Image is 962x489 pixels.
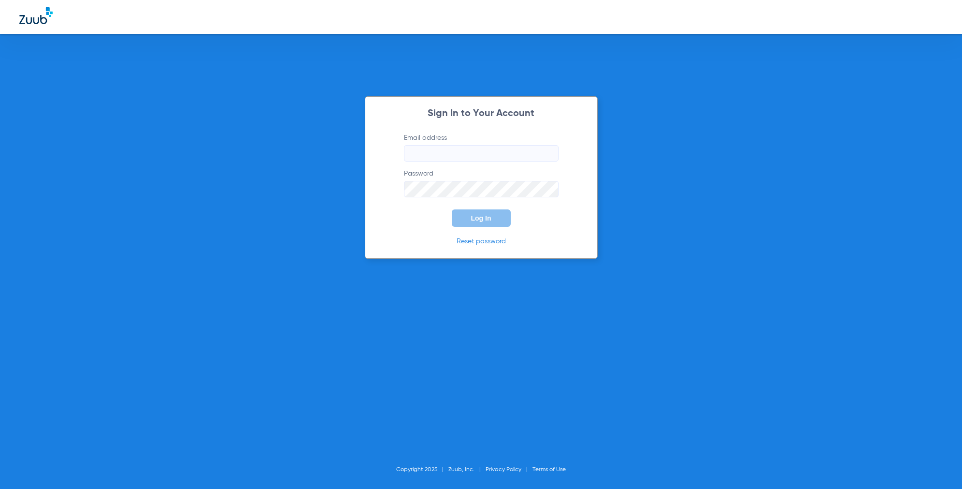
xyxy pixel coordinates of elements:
label: Password [404,169,559,197]
button: Log In [452,209,511,227]
span: Log In [471,214,491,222]
h2: Sign In to Your Account [389,109,573,119]
label: Email address [404,133,559,162]
img: Zuub Logo [19,7,53,24]
a: Privacy Policy [486,467,521,473]
input: Password [404,181,559,197]
a: Reset password [457,238,506,245]
input: Email address [404,145,559,162]
li: Zuub, Inc. [448,465,486,474]
li: Copyright 2025 [396,465,448,474]
a: Terms of Use [532,467,566,473]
